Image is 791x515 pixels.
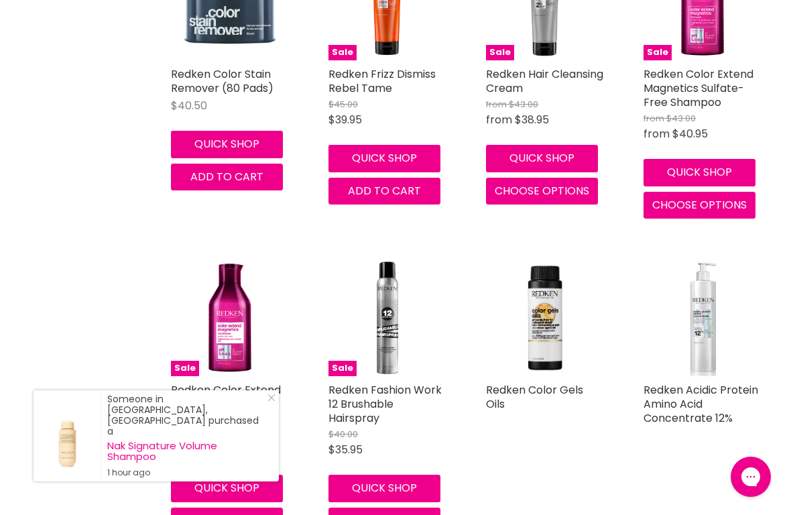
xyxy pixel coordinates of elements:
[644,259,761,376] img: Redken Acidic Protein Amino Acid Concentrate 12%
[644,159,755,186] button: Quick shop
[724,452,778,502] iframe: Gorgias live chat messenger
[328,475,440,502] button: Quick shop
[171,98,207,113] span: $40.50
[515,112,549,127] span: $38.95
[672,126,708,141] span: $40.95
[486,382,583,412] a: Redken Color Gels Oils
[328,112,362,127] span: $39.95
[171,66,273,96] a: Redken Color Stain Remover (80 Pads)
[644,126,670,141] span: from
[107,441,265,462] a: Nak Signature Volume Shampoo
[171,259,288,376] a: Redken Color Extend Magnetics ConditionerSale
[644,66,753,110] a: Redken Color Extend Magnetics Sulfate-Free Shampoo
[328,45,357,60] span: Sale
[328,361,357,376] span: Sale
[486,45,514,60] span: Sale
[486,98,507,111] span: from
[107,394,265,478] div: Someone in [GEOGRAPHIC_DATA], [GEOGRAPHIC_DATA] purchased a
[171,164,283,190] button: Add to cart
[328,178,440,205] button: Add to cart
[666,112,696,125] span: $43.00
[328,442,363,457] span: $35.95
[486,145,598,172] button: Quick shop
[328,145,440,172] button: Quick shop
[644,382,758,426] a: Redken Acidic Protein Amino Acid Concentrate 12%
[495,183,589,198] span: Choose options
[171,361,199,376] span: Sale
[486,66,603,96] a: Redken Hair Cleansing Cream
[486,259,603,376] img: Redken Color Gels Oils
[328,259,446,376] img: Redken Fashion Work 12 Brushable Hairspray
[328,66,436,96] a: Redken Frizz Dismiss Rebel Tame
[328,428,358,441] span: $40.00
[486,178,598,205] button: Choose options
[348,183,421,198] span: Add to cart
[171,382,281,426] a: Redken Color Extend Magnetics Conditioner
[644,45,672,60] span: Sale
[328,98,358,111] span: $45.00
[644,192,755,219] button: Choose options
[34,390,101,481] a: Visit product page
[509,98,538,111] span: $43.00
[190,169,263,184] span: Add to cart
[328,382,442,426] a: Redken Fashion Work 12 Brushable Hairspray
[171,475,283,502] button: Quick shop
[644,112,664,125] span: from
[107,467,265,478] small: 1 hour ago
[171,131,283,158] button: Quick shop
[267,394,276,402] svg: Close Icon
[262,394,276,407] a: Close Notification
[652,197,747,213] span: Choose options
[328,259,446,376] a: Redken Fashion Work 12 Brushable HairspraySale
[171,259,288,376] img: Redken Color Extend Magnetics Conditioner
[486,112,512,127] span: from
